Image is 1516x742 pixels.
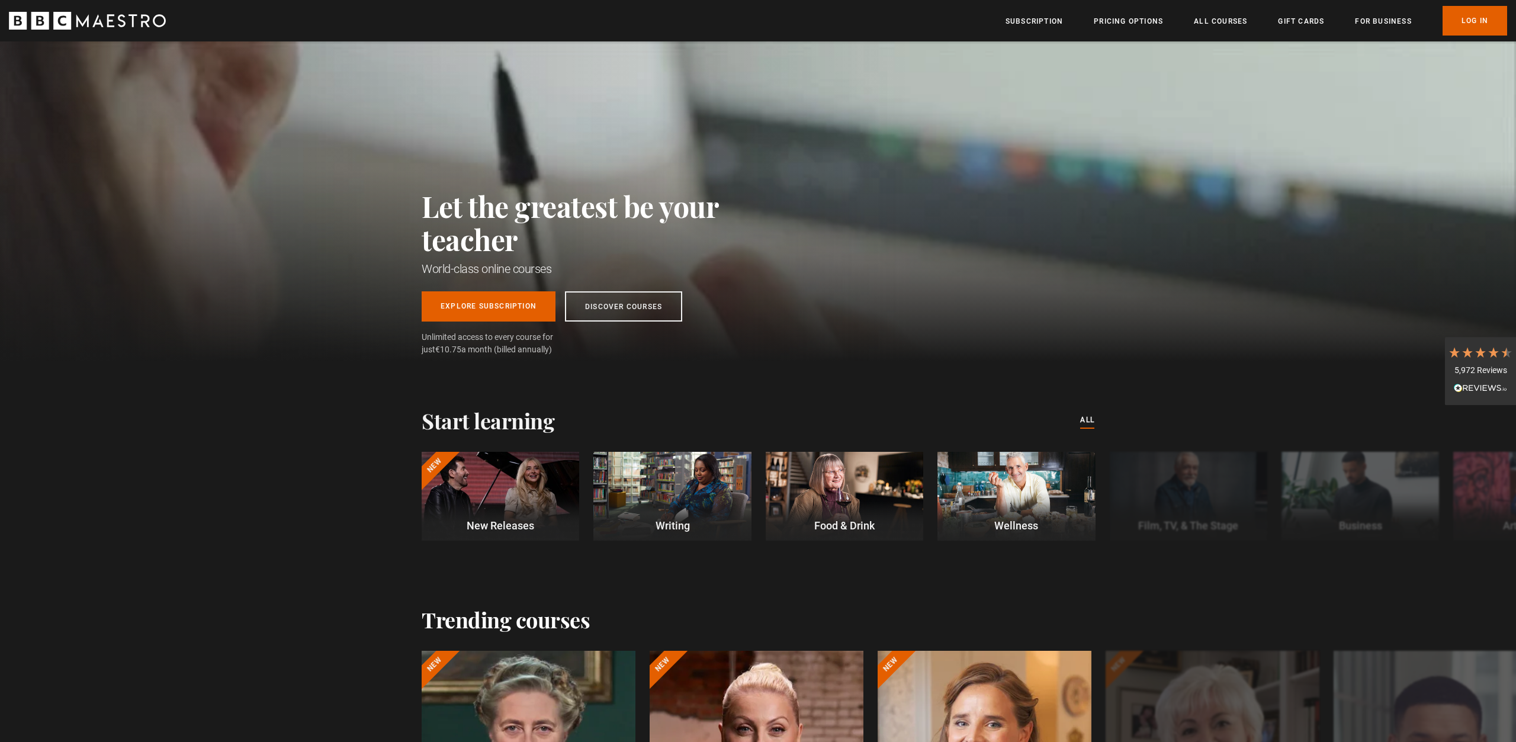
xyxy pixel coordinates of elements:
a: Wellness [937,452,1095,541]
p: Business [1281,518,1439,534]
a: Business [1281,452,1439,541]
p: Food & Drink [766,518,923,534]
p: Writing [593,518,751,534]
p: New Releases [422,518,579,534]
a: For business [1355,15,1411,27]
span: Unlimited access to every course for just a month (billed annually) [422,331,582,356]
a: Pricing Options [1094,15,1163,27]
a: Log In [1443,6,1507,36]
img: REVIEWS.io [1454,384,1507,392]
a: Subscription [1006,15,1063,27]
nav: Primary [1006,6,1507,36]
p: Wellness [937,518,1095,534]
h2: Start learning [422,408,554,433]
a: Gift Cards [1278,15,1324,27]
div: Read All Reviews [1448,382,1513,396]
div: 4.7 Stars [1448,346,1513,359]
a: New New Releases [422,452,579,541]
a: Discover Courses [565,291,682,322]
a: Food & Drink [766,452,923,541]
svg: BBC Maestro [9,12,166,30]
h1: World-class online courses [422,261,771,277]
a: All [1080,414,1094,427]
a: Film, TV, & The Stage [1110,452,1267,541]
a: All Courses [1194,15,1247,27]
a: Explore Subscription [422,291,555,322]
div: 5,972 ReviewsRead All Reviews [1445,337,1516,406]
h2: Trending courses [422,607,590,632]
div: 5,972 Reviews [1448,365,1513,377]
h2: Let the greatest be your teacher [422,189,771,256]
span: €10.75 [435,345,461,354]
p: Film, TV, & The Stage [1110,518,1267,534]
a: Writing [593,452,751,541]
